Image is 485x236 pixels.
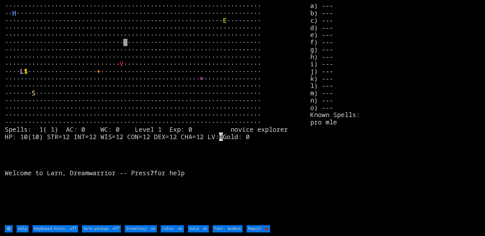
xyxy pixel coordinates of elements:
input: Inventory: on [125,225,157,232]
input: Auto-pickup: off [82,225,121,232]
input: Color: on [161,225,184,232]
input: Font: modern [213,225,243,232]
input: Help [17,225,29,232]
font: $ [24,67,28,75]
mark: H [219,132,223,141]
font: = [200,74,204,83]
stats: a) --- b) --- c) --- d) --- e) --- f) --- g) --- h) --- i) --- j) --- k) --- l) --- m) --- n) ---... [310,2,480,224]
input: Bold: on [188,225,209,232]
font: + [97,67,100,75]
input: ⚙️ [5,225,13,232]
b: ? [150,169,154,177]
font: H [12,9,16,17]
font: E [223,16,227,25]
font: L [20,67,24,75]
larn: ··································································· ·· ··························... [5,2,310,224]
font: V [120,59,123,68]
font: S [32,89,35,97]
input: Keyboard hints: off [33,225,78,232]
input: Report 🐞 [246,225,270,232]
